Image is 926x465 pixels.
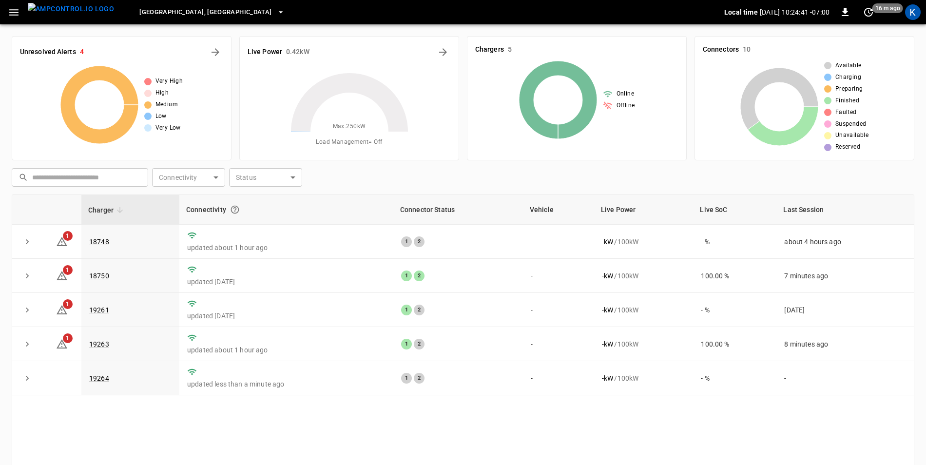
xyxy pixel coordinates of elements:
[63,265,73,275] span: 1
[523,327,594,361] td: -
[602,305,613,315] p: - kW
[401,305,412,315] div: 1
[80,47,84,58] h6: 4
[435,44,451,60] button: Energy Overview
[20,303,35,317] button: expand row
[333,122,366,132] span: Max. 250 kW
[20,47,76,58] h6: Unresolved Alerts
[401,339,412,349] div: 1
[63,299,73,309] span: 1
[905,4,921,20] div: profile-icon
[835,131,868,140] span: Unavailable
[20,371,35,386] button: expand row
[89,340,109,348] a: 19263
[724,7,758,17] p: Local time
[835,119,867,129] span: Suspended
[187,277,386,287] p: updated [DATE]
[693,225,776,259] td: - %
[776,327,914,361] td: 8 minutes ago
[414,236,424,247] div: 2
[88,204,126,216] span: Charger
[776,361,914,395] td: -
[602,237,686,247] div: / 100 kW
[89,272,109,280] a: 18750
[187,345,386,355] p: updated about 1 hour ago
[835,84,863,94] span: Preparing
[20,337,35,351] button: expand row
[414,271,424,281] div: 2
[508,44,512,55] h6: 5
[155,88,169,98] span: High
[63,333,73,343] span: 1
[56,340,68,348] a: 1
[20,269,35,283] button: expand row
[226,201,244,218] button: Connection between the charger and our software.
[401,271,412,281] div: 1
[139,7,271,18] span: [GEOGRAPHIC_DATA], [GEOGRAPHIC_DATA]
[414,305,424,315] div: 2
[20,234,35,249] button: expand row
[89,238,109,246] a: 18748
[703,44,739,55] h6: Connectors
[523,195,594,225] th: Vehicle
[835,73,861,82] span: Charging
[187,243,386,252] p: updated about 1 hour ago
[835,96,859,106] span: Finished
[602,339,686,349] div: / 100 kW
[617,89,634,99] span: Online
[602,339,613,349] p: - kW
[56,306,68,313] a: 1
[523,225,594,259] td: -
[56,237,68,245] a: 1
[523,293,594,327] td: -
[89,306,109,314] a: 19261
[63,231,73,241] span: 1
[186,201,386,218] div: Connectivity
[393,195,523,225] th: Connector Status
[835,108,857,117] span: Faulted
[776,225,914,259] td: about 4 hours ago
[155,100,178,110] span: Medium
[602,305,686,315] div: / 100 kW
[208,44,223,60] button: All Alerts
[475,44,504,55] h6: Chargers
[835,61,862,71] span: Available
[594,195,694,225] th: Live Power
[401,373,412,384] div: 1
[414,373,424,384] div: 2
[693,293,776,327] td: - %
[56,271,68,279] a: 1
[155,123,181,133] span: Very Low
[861,4,876,20] button: set refresh interval
[135,3,288,22] button: [GEOGRAPHIC_DATA], [GEOGRAPHIC_DATA]
[693,361,776,395] td: - %
[155,112,167,121] span: Low
[693,195,776,225] th: Live SoC
[414,339,424,349] div: 2
[617,101,635,111] span: Offline
[155,77,183,86] span: Very High
[523,259,594,293] td: -
[693,327,776,361] td: 100.00 %
[872,3,903,13] span: 16 m ago
[187,379,386,389] p: updated less than a minute ago
[187,311,386,321] p: updated [DATE]
[602,373,686,383] div: / 100 kW
[602,271,613,281] p: - kW
[743,44,751,55] h6: 10
[248,47,282,58] h6: Live Power
[776,293,914,327] td: [DATE]
[401,236,412,247] div: 1
[693,259,776,293] td: 100.00 %
[776,259,914,293] td: 7 minutes ago
[316,137,382,147] span: Load Management = Off
[835,142,860,152] span: Reserved
[760,7,830,17] p: [DATE] 10:24:41 -07:00
[602,271,686,281] div: / 100 kW
[89,374,109,382] a: 19264
[286,47,309,58] h6: 0.42 kW
[28,3,114,15] img: ampcontrol.io logo
[602,373,613,383] p: - kW
[776,195,914,225] th: Last Session
[523,361,594,395] td: -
